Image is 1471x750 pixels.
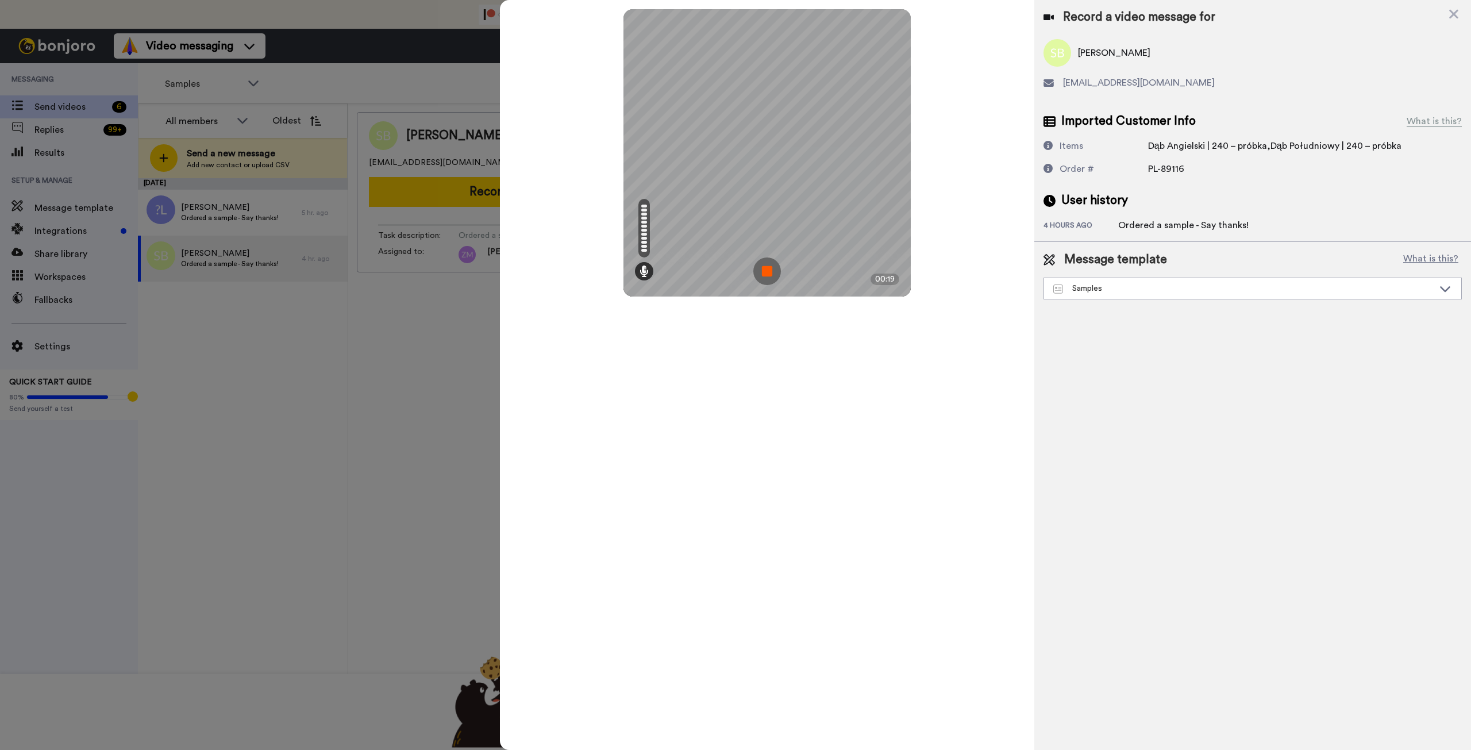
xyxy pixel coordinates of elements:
[753,257,781,285] img: ic_record_stop.svg
[1148,141,1401,151] span: Dąb Angielski | 240 – próbka,Dąb Południowy | 240 – próbka
[1053,283,1434,294] div: Samples
[1060,139,1083,153] div: Items
[871,274,899,285] div: 00:19
[1064,251,1167,268] span: Message template
[1061,113,1196,130] span: Imported Customer Info
[1061,192,1128,209] span: User history
[1060,162,1094,176] div: Order #
[1407,114,1462,128] div: What is this?
[1043,221,1118,232] div: 4 hours ago
[1400,251,1462,268] button: What is this?
[1053,284,1063,294] img: Message-temps.svg
[1118,218,1249,232] div: Ordered a sample - Say thanks!
[1148,164,1184,174] span: PL-89116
